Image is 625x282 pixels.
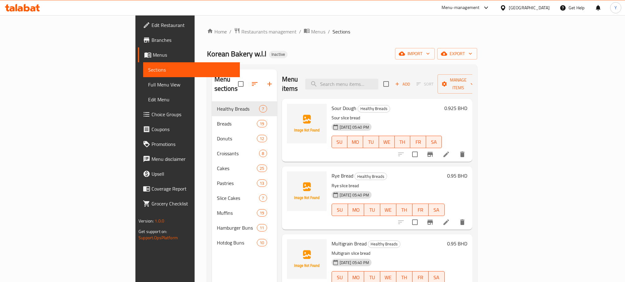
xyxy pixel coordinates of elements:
[332,114,442,122] p: Sour slice bread
[383,273,394,282] span: WE
[299,28,301,35] li: /
[423,215,438,230] button: Branch-specific-item
[138,181,240,196] a: Coverage Report
[152,140,235,148] span: Promotions
[212,101,277,116] div: Healthy Breads7
[138,107,240,122] a: Choice Groups
[257,179,267,187] div: items
[247,77,262,91] span: Sort sections
[429,204,445,216] button: SA
[143,62,240,77] a: Sections
[212,146,277,161] div: Croissants8
[153,51,235,59] span: Menus
[442,218,450,226] a: Edit menu item
[139,227,167,236] span: Get support on:
[415,273,426,282] span: FR
[287,104,327,143] img: Sour Dough
[257,165,267,172] div: items
[234,77,247,90] span: Select all sections
[138,196,240,211] a: Grocery Checklist
[358,105,390,112] span: Healthy Breads
[259,195,266,201] span: 7
[212,176,277,191] div: Pastries13
[207,47,266,61] span: Korean Bakery w.l.l
[337,192,372,198] span: [DATE] 05:40 PM
[257,239,267,246] div: items
[212,235,277,250] div: Hotdog Buns10
[257,120,267,127] div: items
[257,135,267,142] div: items
[143,92,240,107] a: Edit Menu
[354,173,387,180] div: Healthy Breads
[364,204,380,216] button: TU
[455,215,470,230] button: delete
[217,120,257,127] span: Breads
[395,48,435,59] button: import
[217,135,257,142] span: Donuts
[350,205,362,214] span: MO
[212,99,277,253] nav: Menu sections
[348,204,364,216] button: MO
[444,104,467,112] h6: 0.925 BHD
[413,138,424,147] span: FR
[138,122,240,137] a: Coupons
[383,205,394,214] span: WE
[152,200,235,207] span: Grocery Checklist
[394,81,411,88] span: Add
[410,136,426,148] button: FR
[509,4,550,11] div: [GEOGRAPHIC_DATA]
[257,165,266,171] span: 25
[217,179,257,187] span: Pastries
[332,204,348,216] button: SU
[397,138,408,147] span: TH
[379,136,395,148] button: WE
[148,81,235,88] span: Full Menu View
[207,28,477,36] nav: breadcrumb
[408,148,421,161] span: Select to update
[367,273,378,282] span: TU
[217,150,259,157] span: Croissants
[328,28,330,35] li: /
[332,136,348,148] button: SU
[332,28,350,35] span: Sections
[304,28,325,36] a: Menus
[143,77,240,92] a: Full Menu View
[431,273,442,282] span: SA
[138,152,240,166] a: Menu disclaimer
[412,79,438,89] span: Select section first
[138,47,240,62] a: Menus
[334,205,346,214] span: SU
[334,273,346,282] span: SU
[614,4,617,11] span: Y
[217,224,257,231] span: Hamburger Buns
[257,121,266,127] span: 19
[217,105,259,112] span: Healthy Breads
[380,204,396,216] button: WE
[155,217,164,225] span: 1.0.0
[148,66,235,73] span: Sections
[367,205,378,214] span: TU
[269,51,288,58] div: Inactive
[396,204,412,216] button: TH
[393,79,412,89] span: Add item
[426,136,442,148] button: SA
[262,77,277,91] button: Add section
[287,239,327,279] img: Multigrain Bread
[257,225,266,231] span: 11
[347,136,363,148] button: MO
[152,185,235,192] span: Coverage Report
[259,106,266,112] span: 7
[395,136,411,148] button: TH
[257,240,266,246] span: 10
[332,249,445,257] p: Multigrain slice bread
[455,147,470,162] button: delete
[442,50,472,58] span: export
[438,74,479,94] button: Manage items
[152,126,235,133] span: Coupons
[337,260,372,266] span: [DATE] 05:40 PM
[234,28,297,36] a: Restaurants management
[257,210,266,216] span: 19
[212,191,277,205] div: Slice Cakes7
[447,171,467,180] h6: 0.95 BHD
